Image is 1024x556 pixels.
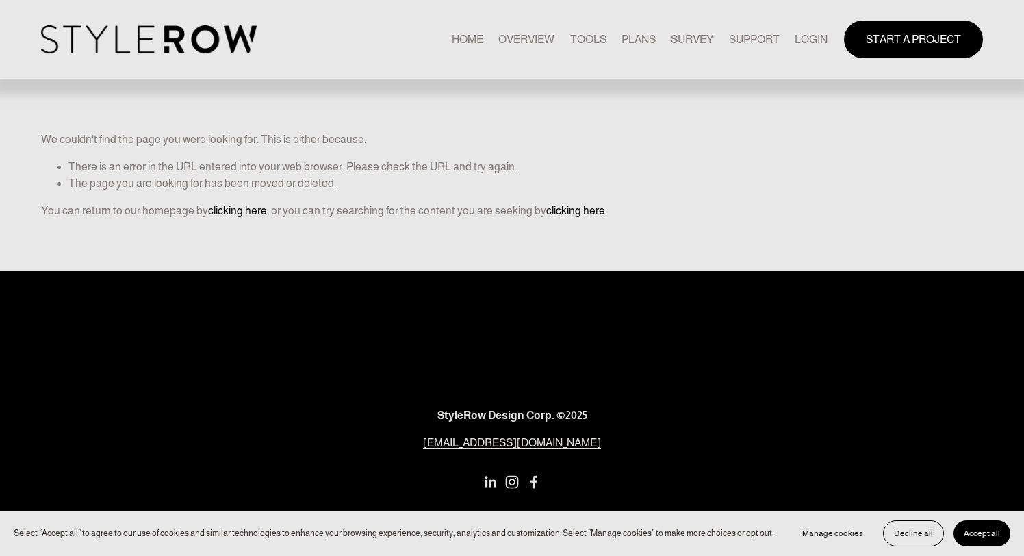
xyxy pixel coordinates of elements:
button: Decline all [883,520,944,546]
span: Accept all [964,529,1000,538]
a: OVERVIEW [498,30,554,49]
li: There is an error in the URL entered into your web browser. Please check the URL and try again. [68,159,983,175]
a: [EMAIL_ADDRESS][DOMAIN_NAME] [423,435,601,451]
a: Facebook [527,475,541,489]
a: LinkedIn [483,475,497,489]
a: START A PROJECT [844,21,983,58]
a: Instagram [505,475,519,489]
p: You can return to our homepage by , or you can try searching for the content you are seeking by . [41,203,983,219]
strong: StyleRow Design Corp. ©2025 [437,409,587,421]
a: clicking here [546,205,605,216]
a: SURVEY [671,30,713,49]
p: We couldn't find the page you were looking for. This is either because: [41,90,983,148]
a: folder dropdown [729,30,780,49]
span: SUPPORT [729,31,780,48]
a: HOME [452,30,483,49]
a: LOGIN [795,30,828,49]
img: StyleRow [41,25,257,53]
li: The page you are looking for has been moved or deleted. [68,175,983,192]
a: clicking here [208,205,267,216]
a: PLANS [622,30,656,49]
p: Select “Accept all” to agree to our use of cookies and similar technologies to enhance your brows... [14,527,773,540]
span: Manage cookies [802,529,863,538]
a: TOOLS [570,30,606,49]
button: Accept all [953,520,1010,546]
span: Decline all [894,529,933,538]
button: Manage cookies [792,520,873,546]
